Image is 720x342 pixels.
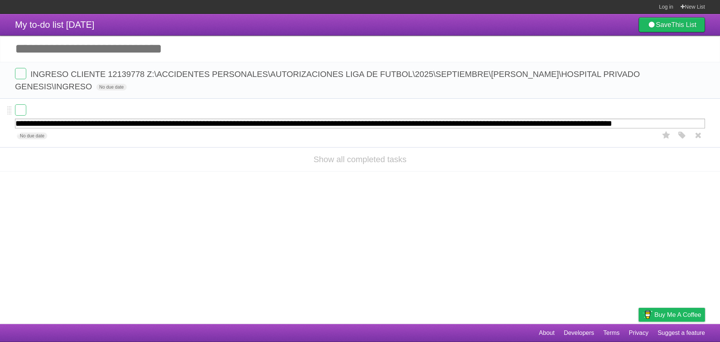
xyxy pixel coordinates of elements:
span: No due date [96,84,127,90]
label: Star task [659,129,673,142]
span: Buy me a coffee [654,308,701,321]
img: Buy me a coffee [642,308,652,321]
span: My to-do list [DATE] [15,20,94,30]
a: About [539,326,555,340]
a: Show all completed tasks [313,155,406,164]
a: Buy me a coffee [639,308,705,322]
label: Done [15,104,26,116]
span: INGRESO CLIENTE 12139778 Z:\ACCIDENTES PERSONALES\AUTORIZACIONES LIGA DE FUTBOL\2025\SEPTIEMBRE\[... [15,69,640,91]
a: Privacy [629,326,648,340]
a: Suggest a feature [658,326,705,340]
a: Terms [603,326,620,340]
a: SaveThis List [639,17,705,32]
b: This List [671,21,696,29]
span: No due date [17,133,47,139]
label: Done [15,68,26,79]
a: Developers [564,326,594,340]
